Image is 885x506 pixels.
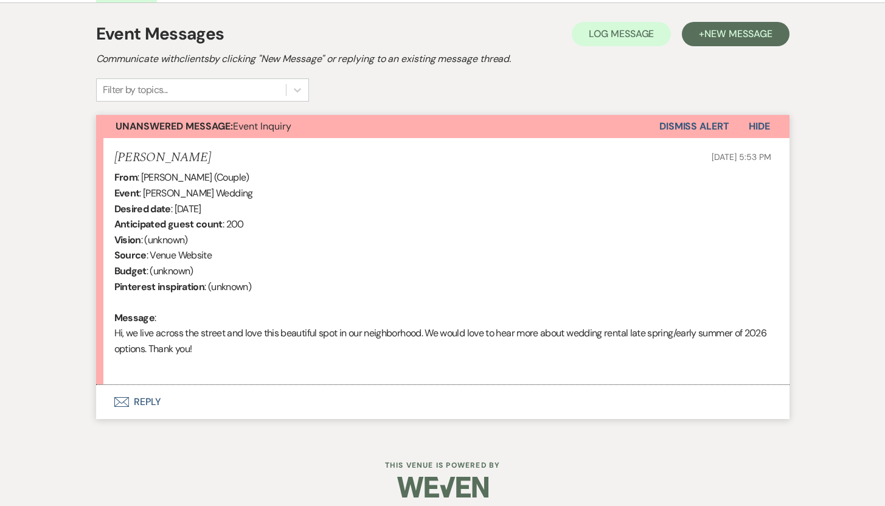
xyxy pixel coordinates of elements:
[659,115,729,138] button: Dismiss Alert
[114,171,137,184] b: From
[116,120,291,133] span: Event Inquiry
[114,203,171,215] b: Desired date
[96,385,790,419] button: Reply
[114,280,205,293] b: Pinterest inspiration
[114,234,141,246] b: Vision
[96,115,659,138] button: Unanswered Message:Event Inquiry
[114,150,211,165] h5: [PERSON_NAME]
[114,249,147,262] b: Source
[114,218,223,230] b: Anticipated guest count
[96,52,790,66] h2: Communicate with clients by clicking "New Message" or replying to an existing message thread.
[116,120,233,133] strong: Unanswered Message:
[96,21,224,47] h1: Event Messages
[572,22,671,46] button: Log Message
[103,83,168,97] div: Filter by topics...
[682,22,789,46] button: +New Message
[729,115,790,138] button: Hide
[704,27,772,40] span: New Message
[114,187,140,199] b: Event
[114,170,771,372] div: : [PERSON_NAME] (Couple) : [PERSON_NAME] Wedding : [DATE] : 200 : (unknown) : Venue Website : (un...
[712,151,771,162] span: [DATE] 5:53 PM
[749,120,770,133] span: Hide
[589,27,654,40] span: Log Message
[114,311,155,324] b: Message
[114,265,147,277] b: Budget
